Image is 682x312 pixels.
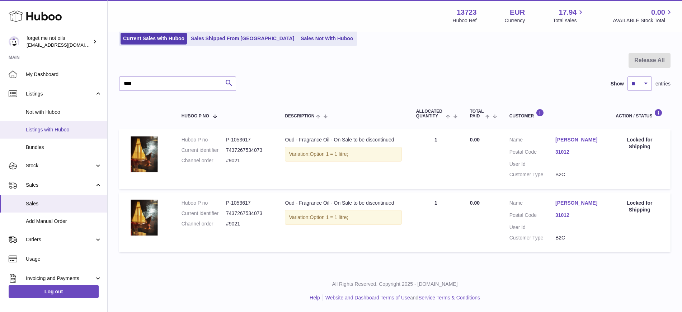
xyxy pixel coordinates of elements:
dt: Channel order [182,220,226,227]
span: Total sales [553,17,585,24]
dt: User Id [509,224,555,231]
dt: Current identifier [182,147,226,154]
strong: 13723 [457,8,477,17]
span: Listings [26,90,94,97]
span: Invoicing and Payments [26,275,94,282]
span: Add Manual Order [26,218,102,225]
div: Action / Status [616,109,663,118]
span: Listings with Huboo [26,126,102,133]
span: [EMAIL_ADDRESS][DOMAIN_NAME] [27,42,105,48]
dt: Customer Type [509,234,555,241]
span: 0.00 [470,137,480,143]
dt: Customer Type [509,171,555,178]
span: Option 1 = 1 litre; [310,214,348,220]
dt: Huboo P no [182,200,226,206]
a: Help [310,295,320,301]
dt: Postal Code [509,149,555,157]
a: 0.00 AVAILABLE Stock Total [613,8,673,24]
span: My Dashboard [26,71,102,78]
a: 31012 [555,212,601,219]
td: 1 [409,192,463,252]
div: Locked for Shipping [616,200,663,213]
span: Description [285,114,314,118]
label: Show [611,80,624,87]
span: AVAILABLE Stock Total [613,17,673,24]
dd: 7437267534073 [226,147,271,154]
dt: Postal Code [509,212,555,220]
span: Orders [26,236,94,243]
p: All Rights Reserved. Copyright 2025 - [DOMAIN_NAME] [113,281,676,288]
span: Stock [26,162,94,169]
a: [PERSON_NAME] [555,200,601,206]
span: Total paid [470,109,484,118]
dt: Current identifier [182,210,226,217]
img: custom_resized_50401546-7b05-44c6-9403-ba694aae2398.jpg [126,136,162,172]
div: Currency [505,17,525,24]
div: Locked for Shipping [616,136,663,150]
dt: Huboo P no [182,136,226,143]
span: Not with Huboo [26,109,102,116]
a: 17.94 Total sales [553,8,585,24]
span: Usage [26,256,102,262]
dd: 7437267534073 [226,210,271,217]
a: Current Sales with Huboo [121,33,187,45]
dt: Name [509,136,555,145]
span: 0.00 [651,8,665,17]
dd: P-1053617 [226,136,271,143]
div: Variation: [285,147,401,162]
dt: Channel order [182,157,226,164]
a: Sales Shipped From [GEOGRAPHIC_DATA] [188,33,297,45]
div: Huboo Ref [453,17,477,24]
span: ALLOCATED Quantity [416,109,445,118]
span: Sales [26,182,94,188]
dd: B2C [555,171,601,178]
img: forgetmenothf@gmail.com [9,36,19,47]
a: Log out [9,285,99,298]
a: Service Terms & Conditions [418,295,480,301]
dt: Name [509,200,555,208]
div: Variation: [285,210,401,225]
div: Oud - Fragrance Oil - On Sale to be discontinued [285,200,401,206]
div: Customer [509,109,601,118]
li: and [323,294,480,301]
span: 0.00 [470,200,480,206]
img: custom_resized_50401546-7b05-44c6-9403-ba694aae2398.jpg [126,200,162,236]
dd: P-1053617 [226,200,271,206]
div: Oud - Fragrance Oil - On Sale to be discontinued [285,136,401,143]
a: [PERSON_NAME] [555,136,601,143]
a: 31012 [555,149,601,155]
span: entries [655,80,671,87]
dd: B2C [555,234,601,241]
span: Option 1 = 1 litre; [310,151,348,157]
span: 17.94 [559,8,577,17]
span: Bundles [26,144,102,151]
a: Sales Not With Huboo [298,33,356,45]
span: Sales [26,200,102,207]
span: Huboo P no [182,114,209,118]
strong: EUR [510,8,525,17]
a: Website and Dashboard Terms of Use [325,295,410,301]
td: 1 [409,129,463,189]
dt: User Id [509,161,555,168]
dd: #9021 [226,157,271,164]
div: forget me not oils [27,35,91,48]
dd: #9021 [226,220,271,227]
